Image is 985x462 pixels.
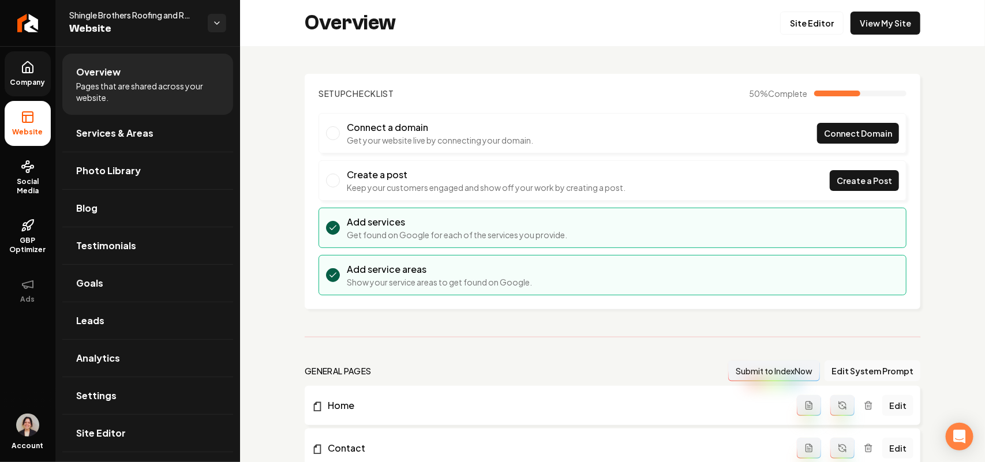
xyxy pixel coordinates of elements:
[5,268,51,313] button: Ads
[69,9,199,21] span: Shingle Brothers Roofing and Renovations
[8,127,48,137] span: Website
[62,265,233,302] a: Goals
[76,389,117,403] span: Settings
[319,88,394,99] h2: Checklist
[768,88,807,99] span: Complete
[728,360,820,381] button: Submit to IndexNow
[62,115,233,152] a: Services & Areas
[830,170,899,191] a: Create a Post
[17,14,39,32] img: Rebolt Logo
[347,121,533,134] h3: Connect a domain
[62,227,233,264] a: Testimonials
[76,201,98,215] span: Blog
[62,302,233,339] a: Leads
[5,177,51,196] span: Social Media
[5,51,51,96] a: Company
[837,175,892,187] span: Create a Post
[817,123,899,144] a: Connect Domain
[62,415,233,452] a: Site Editor
[16,295,40,304] span: Ads
[76,126,153,140] span: Services & Areas
[312,441,797,455] a: Contact
[16,414,39,437] button: Open user button
[347,262,532,276] h3: Add service areas
[851,12,920,35] a: View My Site
[347,168,626,182] h3: Create a post
[749,88,807,99] span: 50 %
[347,276,532,288] p: Show your service areas to get found on Google.
[319,88,346,99] span: Setup
[62,340,233,377] a: Analytics
[312,399,797,412] a: Home
[76,276,103,290] span: Goals
[69,21,199,37] span: Website
[882,395,913,416] a: Edit
[76,164,141,178] span: Photo Library
[76,65,121,79] span: Overview
[5,236,51,254] span: GBP Optimizer
[824,127,892,140] span: Connect Domain
[76,426,126,440] span: Site Editor
[5,151,51,205] a: Social Media
[305,365,372,377] h2: general pages
[347,134,533,146] p: Get your website live by connecting your domain.
[305,12,396,35] h2: Overview
[76,239,136,253] span: Testimonials
[62,190,233,227] a: Blog
[62,152,233,189] a: Photo Library
[780,12,844,35] a: Site Editor
[882,438,913,459] a: Edit
[12,441,44,450] span: Account
[76,80,219,103] span: Pages that are shared across your website.
[76,314,104,328] span: Leads
[76,351,120,365] span: Analytics
[347,229,567,241] p: Get found on Google for each of the services you provide.
[797,395,821,416] button: Add admin page prompt
[347,182,626,193] p: Keep your customers engaged and show off your work by creating a post.
[946,423,973,450] div: Open Intercom Messenger
[347,215,567,229] h3: Add services
[797,438,821,459] button: Add admin page prompt
[825,360,920,381] button: Edit System Prompt
[6,78,50,87] span: Company
[62,377,233,414] a: Settings
[16,414,39,437] img: Brisa Leon
[5,209,51,264] a: GBP Optimizer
